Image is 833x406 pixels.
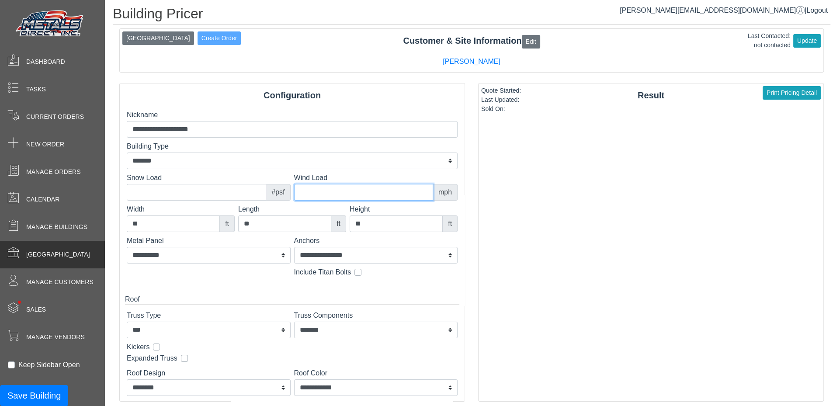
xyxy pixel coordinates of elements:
span: Tasks [26,85,46,94]
button: Print Pricing Detail [763,86,821,100]
span: Manage Buildings [26,222,87,232]
span: Current Orders [26,112,84,121]
label: Roof Design [127,368,291,378]
button: Update [793,34,821,48]
label: Nickname [127,110,458,120]
div: Roof [125,294,459,305]
span: Manage Vendors [26,333,85,342]
span: • [8,288,31,316]
span: Manage Customers [26,278,94,287]
span: Logout [806,7,828,14]
label: Include Titan Bolts [294,267,351,278]
div: Quote Started: [481,86,521,95]
a: [PERSON_NAME] [443,58,500,65]
label: Snow Load [127,173,291,183]
div: Last Updated: [481,95,521,104]
a: [PERSON_NAME][EMAIL_ADDRESS][DOMAIN_NAME] [620,7,805,14]
label: Truss Type [127,310,291,321]
h1: Building Pricer [113,5,830,25]
label: Anchors [294,236,458,246]
div: Customer & Site Information [120,34,823,48]
div: mph [433,184,458,201]
label: Roof Color [294,368,458,378]
div: Sold On: [481,104,521,114]
button: Edit [522,35,540,49]
img: Metals Direct Inc Logo [13,8,87,40]
div: #psf [266,184,290,201]
span: Dashboard [26,57,65,66]
div: ft [442,215,458,232]
button: [GEOGRAPHIC_DATA] [122,31,194,45]
div: ft [219,215,235,232]
label: Width [127,204,235,215]
span: New Order [26,140,64,149]
label: Metal Panel [127,236,291,246]
label: Building Type [127,141,458,152]
label: Keep Sidebar Open [18,360,80,370]
span: [GEOGRAPHIC_DATA] [26,250,90,259]
span: Manage Orders [26,167,80,177]
label: Length [238,204,346,215]
div: ft [331,215,346,232]
div: Result [479,89,823,102]
label: Truss Components [294,310,458,321]
label: Expanded Truss [127,353,177,364]
button: Create Order [198,31,241,45]
div: Configuration [120,89,465,102]
div: Last Contacted: not contacted [748,31,791,50]
label: Wind Load [294,173,458,183]
label: Kickers [127,342,149,352]
span: Sales [26,305,46,314]
span: Calendar [26,195,59,204]
label: Height [350,204,458,215]
div: | [620,5,828,16]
